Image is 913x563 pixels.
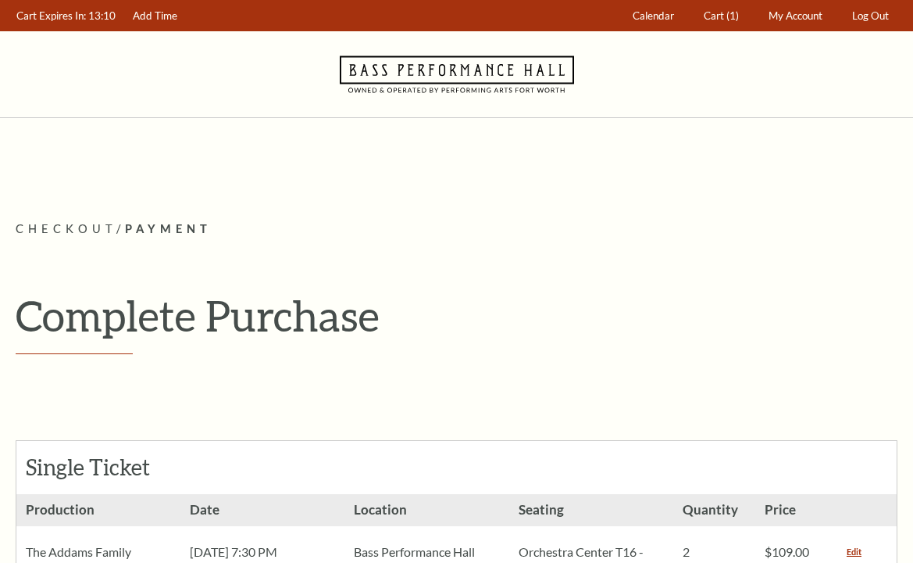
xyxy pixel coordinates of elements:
a: Calendar [626,1,682,31]
h3: Price [755,494,837,526]
a: Log Out [845,1,897,31]
p: 2 [683,544,746,560]
h3: Location [344,494,508,526]
span: (1) [726,9,739,22]
span: My Account [769,9,822,22]
span: Cart Expires In: [16,9,86,22]
p: / [16,220,897,239]
a: Edit [847,544,861,560]
h2: Single Ticket [26,454,197,481]
span: Cart [704,9,724,22]
h3: Date [180,494,344,526]
span: Checkout [16,222,116,235]
a: Cart (1) [697,1,747,31]
span: 13:10 [88,9,116,22]
h3: Quantity [673,494,755,526]
span: Bass Performance Hall [354,544,475,559]
h1: Complete Purchase [16,290,897,341]
a: My Account [761,1,830,31]
a: Add Time [126,1,185,31]
span: Payment [125,222,212,235]
h3: Production [16,494,180,526]
h3: Seating [509,494,673,526]
span: Calendar [633,9,674,22]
